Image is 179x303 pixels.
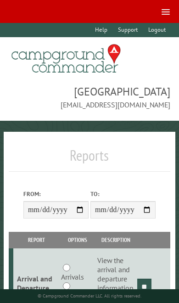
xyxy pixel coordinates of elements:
[23,190,89,198] label: From:
[113,23,142,37] a: Support
[144,23,170,37] a: Logout
[38,293,141,299] small: © Campground Commander LLC. All rights reserved.
[9,84,170,110] span: [GEOGRAPHIC_DATA] [EMAIL_ADDRESS][DOMAIN_NAME]
[96,232,136,248] th: Description
[90,190,156,198] label: To:
[59,232,95,248] th: Options
[61,271,84,282] label: Arrivals
[90,23,112,37] a: Help
[9,146,170,172] h1: Reports
[9,41,123,77] img: Campground Commander
[13,232,59,248] th: Report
